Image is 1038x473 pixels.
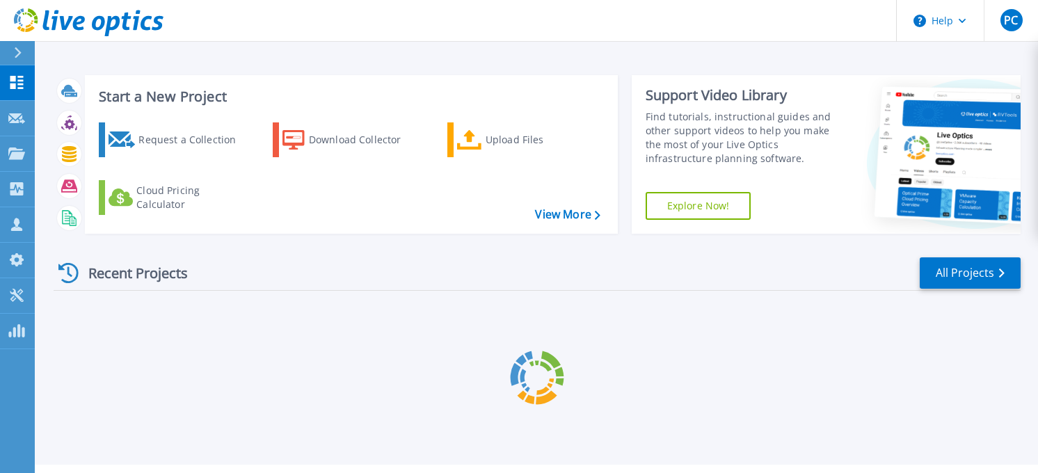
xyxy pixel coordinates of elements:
[99,122,254,157] a: Request a Collection
[447,122,602,157] a: Upload Files
[54,256,207,290] div: Recent Projects
[1004,15,1018,26] span: PC
[138,126,250,154] div: Request a Collection
[486,126,597,154] div: Upload Files
[136,184,248,211] div: Cloud Pricing Calculator
[646,192,751,220] a: Explore Now!
[646,86,840,104] div: Support Video Library
[920,257,1021,289] a: All Projects
[99,180,254,215] a: Cloud Pricing Calculator
[99,89,600,104] h3: Start a New Project
[273,122,428,157] a: Download Collector
[309,126,420,154] div: Download Collector
[535,208,600,221] a: View More
[646,110,840,166] div: Find tutorials, instructional guides and other support videos to help you make the most of your L...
